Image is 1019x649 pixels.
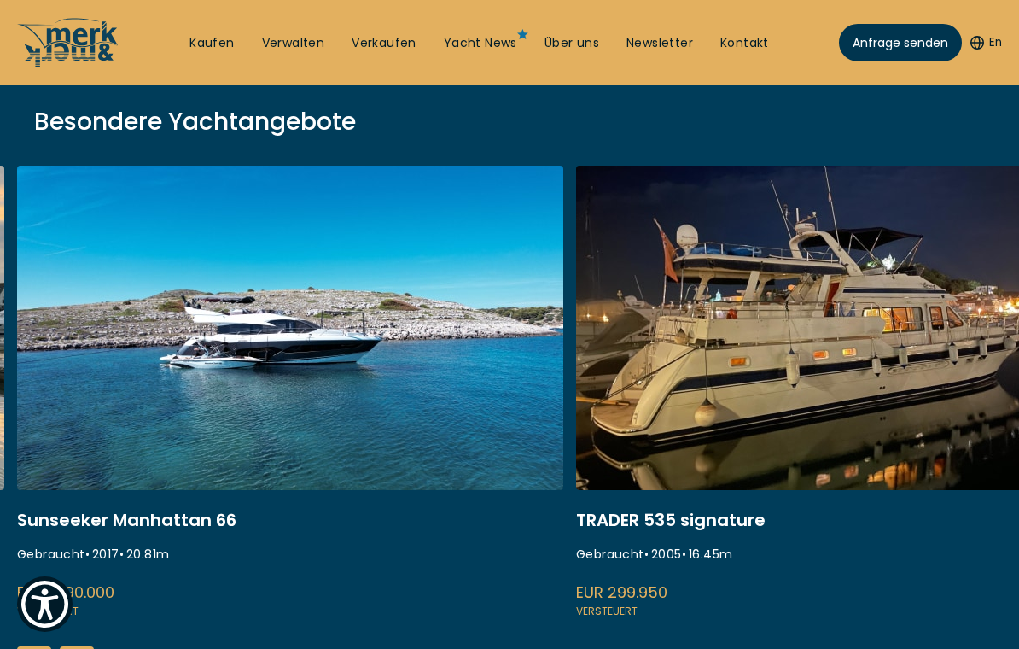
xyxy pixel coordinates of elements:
a: Über uns [544,35,599,52]
a: Yacht News [444,35,517,52]
button: En [970,34,1002,51]
a: Newsletter [626,35,693,52]
a: Kaufen [189,35,234,52]
a: Anfrage senden [839,24,962,61]
button: Show Accessibility Preferences [17,576,73,632]
span: Anfrage senden [853,34,948,52]
a: Kontakt [720,35,769,52]
a: Verkaufen [352,35,416,52]
a: Verwalten [262,35,325,52]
